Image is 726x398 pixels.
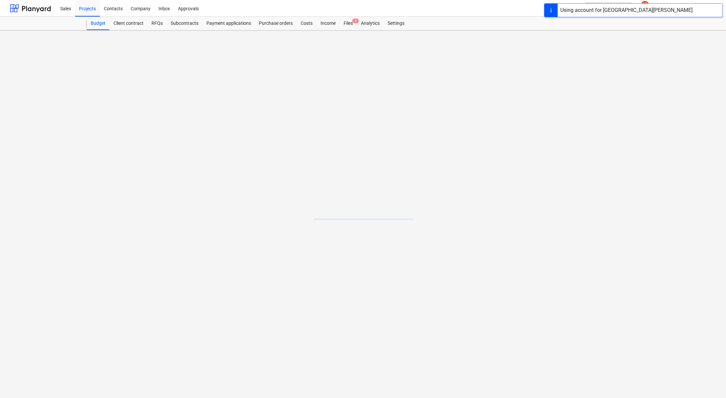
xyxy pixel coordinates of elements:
a: Subcontracts [167,17,202,30]
div: Widget de chat [693,366,726,398]
a: Income [317,17,340,30]
div: Files [340,17,357,30]
a: RFQs [148,17,167,30]
a: Costs [297,17,317,30]
div: Using account for [GEOGRAPHIC_DATA][PERSON_NAME] [560,6,693,14]
a: Purchase orders [255,17,297,30]
a: Files2 [340,17,357,30]
a: Settings [384,17,408,30]
a: Client contract [109,17,148,30]
span: 2 [352,19,359,23]
a: Payment applications [202,17,255,30]
a: Budget [87,17,109,30]
a: Analytics [357,17,384,30]
iframe: Chat Widget [693,366,726,398]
